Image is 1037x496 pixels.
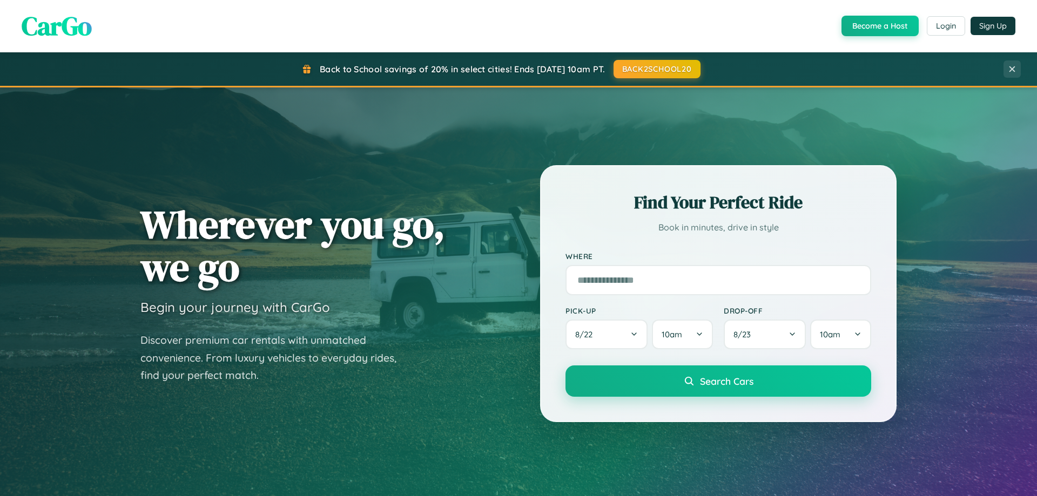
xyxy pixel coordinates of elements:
span: Search Cars [700,375,753,387]
button: BACK2SCHOOL20 [614,60,701,78]
h1: Wherever you go, we go [140,203,445,288]
button: Search Cars [565,365,871,397]
span: 10am [820,329,840,339]
button: Become a Host [841,16,919,36]
h2: Find Your Perfect Ride [565,191,871,214]
label: Pick-up [565,306,713,315]
button: 10am [810,320,871,349]
p: Discover premium car rentals with unmatched convenience. From luxury vehicles to everyday rides, ... [140,331,410,384]
button: 8/23 [724,320,806,349]
button: Login [927,16,965,36]
span: 10am [662,329,682,339]
span: 8 / 22 [575,329,598,339]
p: Book in minutes, drive in style [565,220,871,235]
span: Back to School savings of 20% in select cities! Ends [DATE] 10am PT. [320,64,605,74]
span: CarGo [22,8,92,44]
span: 8 / 23 [733,329,756,339]
button: 8/22 [565,320,648,349]
button: Sign Up [971,17,1015,35]
label: Where [565,252,871,261]
h3: Begin your journey with CarGo [140,299,330,315]
label: Drop-off [724,306,871,315]
button: 10am [652,320,713,349]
